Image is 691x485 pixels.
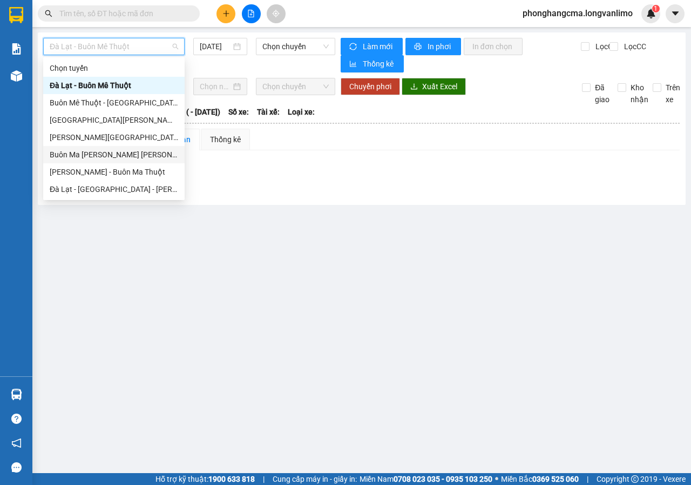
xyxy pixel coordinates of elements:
span: 1 [654,5,658,12]
sup: 1 [652,5,660,12]
img: logo-vxr [9,7,23,23]
span: printer [414,43,423,51]
span: aim [272,10,280,17]
div: Chọn tuyến [43,59,185,77]
div: Thống kê [210,134,241,145]
span: Loại xe: [288,106,315,118]
span: file-add [247,10,255,17]
div: Buôn Mê Thuột - Đà Lạt [43,94,185,111]
div: Đà Lạt - Buôn Mê Thuột [50,79,178,91]
div: Đà Lạt - Buôn Mê Thuột [43,77,185,94]
div: Buôn Ma Thuột - Hồ Chí Minh [43,146,185,163]
button: plus [216,4,235,23]
span: Chọn chuyến [262,38,328,55]
span: Miền Nam [360,473,492,485]
span: Lọc CC [620,41,648,52]
button: syncLàm mới [341,38,403,55]
span: | [587,473,588,485]
span: Tài xế: [257,106,280,118]
span: Kho nhận [626,82,653,105]
span: Làm mới [363,41,394,52]
div: Buôn Ma [PERSON_NAME] [PERSON_NAME] [50,149,178,161]
input: Chọn ngày [200,81,231,92]
span: caret-down [670,9,680,18]
img: icon-new-feature [646,9,656,18]
div: [PERSON_NAME][GEOGRAPHIC_DATA] [50,131,178,143]
span: message [11,462,22,473]
img: warehouse-icon [11,389,22,400]
button: bar-chartThống kê [341,55,404,72]
button: caret-down [666,4,685,23]
span: Hỗ trợ kỹ thuật: [155,473,255,485]
button: downloadXuất Excel [402,78,466,95]
div: Nha Trang - Sài Gòn (Cao tốc) [43,111,185,129]
span: Miền Bắc [501,473,579,485]
strong: 1900 633 818 [208,475,255,483]
span: Cung cấp máy in - giấy in: [273,473,357,485]
span: phonghangcma.longvanlimo [514,6,641,20]
span: bar-chart [349,60,358,69]
button: file-add [242,4,261,23]
div: Buôn Mê Thuột - [GEOGRAPHIC_DATA] [50,97,178,109]
span: Lọc CR [591,41,619,52]
img: warehouse-icon [11,70,22,82]
div: [PERSON_NAME] - Buôn Ma Thuột [50,166,178,178]
strong: 0708 023 035 - 0935 103 250 [394,475,492,483]
span: copyright [631,475,639,483]
button: In đơn chọn [464,38,523,55]
span: Thống kê [363,58,395,70]
span: Đã giao [591,82,614,105]
span: plus [222,10,230,17]
span: Đà Lạt - Buôn Mê Thuột [50,38,178,55]
input: Tìm tên, số ĐT hoặc mã đơn [59,8,187,19]
div: Đà Lạt - Sài Gòn - Bình Dương [43,181,185,198]
span: search [45,10,52,17]
button: printerIn phơi [405,38,461,55]
strong: 0369 525 060 [532,475,579,483]
button: aim [267,4,286,23]
div: [GEOGRAPHIC_DATA][PERSON_NAME][GEOGRAPHIC_DATA] ([PERSON_NAME] tốc) [50,114,178,126]
span: Trên xe [661,82,685,105]
span: Số xe: [228,106,249,118]
div: Hồ Chí Minh - Buôn Ma Thuột [43,163,185,181]
button: Chuyển phơi [341,78,400,95]
div: Hồ Chí Minh - Đà Lạt [43,129,185,146]
span: notification [11,438,22,448]
span: ⚪️ [495,477,498,481]
span: | [263,473,265,485]
div: Đà Lạt - [GEOGRAPHIC_DATA] - [PERSON_NAME] [50,183,178,195]
span: Chuyến: ( - [DATE]) [157,106,220,118]
div: Chọn tuyến [50,62,178,74]
span: Chọn chuyến [262,78,328,95]
input: 12/10/2025 [200,41,231,52]
span: In phơi [428,41,452,52]
img: solution-icon [11,43,22,55]
span: sync [349,43,358,51]
span: question-circle [11,414,22,424]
